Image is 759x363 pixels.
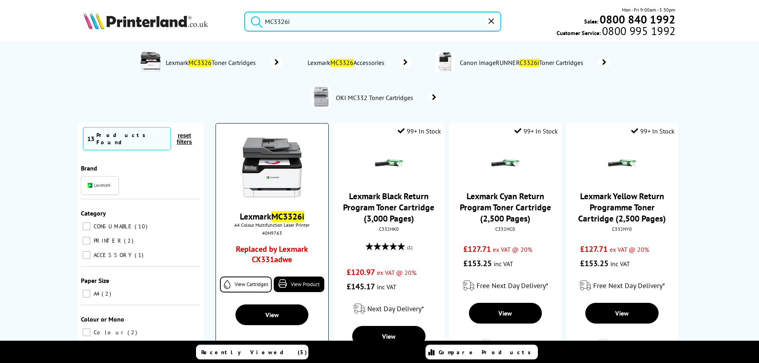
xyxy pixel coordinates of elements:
[631,127,675,135] div: 99+ In Stock
[165,52,282,73] a: LexmarkMC3326Toner Cartridges
[335,94,417,102] span: OKI MC332 Toner Cartridges
[81,164,97,172] span: Brand
[84,12,235,31] a: Printerland Logo
[584,18,598,25] span: Sales:
[600,12,675,27] b: 0800 840 1992
[570,275,675,297] div: modal_delivery
[610,260,630,268] span: inc VAT
[274,277,324,292] a: View Product
[230,244,314,269] a: Replaced by Lexmark CX331adwe
[453,275,558,297] div: modal_delivery
[88,183,112,188] img: Lexmark
[398,127,441,135] div: 99+ In Stock
[493,245,532,253] span: ex VAT @ 20%
[335,87,440,108] a: OKI MC332 Toner Cartridges
[463,244,491,254] span: £127.71
[82,328,90,336] input: Colour 2
[615,309,629,317] span: View
[459,52,610,73] a: Canon imageRUNNERC3326iToner Cartridges
[220,277,272,292] a: View Cartridges
[240,211,304,222] a: LexmarkMC3326i
[439,349,535,356] span: Compare Products
[382,332,396,340] span: View
[135,251,145,259] span: 1
[222,230,322,236] div: 40N9763
[336,298,441,320] div: modal_delivery
[578,190,666,224] a: Lexmark Yellow Return Programme Toner Cartridge (2,500 Pages)
[463,258,492,269] span: £153.25
[127,329,139,336] span: 2
[338,226,439,232] div: C332HK0
[407,240,412,255] span: (1)
[96,131,167,146] div: Products Found
[92,223,134,230] span: CONSUMABLE
[244,12,501,31] input: Search product or
[102,290,113,297] span: 2
[482,339,530,354] label: Add to Compare
[92,237,123,244] span: PRINTER
[82,251,90,259] input: ACCESSORY 1
[598,16,675,23] a: 0800 840 1992
[311,87,331,107] img: OKI-MC332-conspage.jpg
[494,260,513,268] span: inc VAT
[593,281,665,290] span: Free Next Day Delivery*
[426,345,538,359] a: Compare Products
[469,303,542,324] a: View
[201,349,307,356] span: Recently Viewed (5)
[498,309,512,317] span: View
[87,135,94,143] span: 13
[92,290,101,297] span: A4
[81,209,106,217] span: Category
[367,304,424,313] span: Next Day Delivery*
[455,226,556,232] div: C332HC0
[306,59,388,67] span: Lexmark Accessories
[572,226,673,232] div: C332HY0
[610,245,649,253] span: ex VAT @ 20%
[242,137,302,197] img: Lexmark-MC3326adwe-front-small.png
[460,190,551,224] a: Lexmark Cyan Return Program Toner Cartridge (2,500 Pages)
[477,281,548,290] span: Free Next Day Delivery*
[265,311,279,319] span: View
[141,52,161,72] img: LexMC3326-conspage.png
[580,258,608,269] span: £153.25
[585,303,659,324] a: View
[330,59,353,67] mark: MC3326
[171,132,198,145] button: reset filters
[82,290,90,298] input: A4 2
[514,127,558,135] div: 99+ In Stock
[598,339,647,354] label: Add to Compare
[165,59,259,67] span: Lexmark Toner Cartridges
[601,27,675,35] span: 0800 995 1992
[435,52,455,72] img: canon-imagerunner-c3326i-deptimage.jpg
[347,281,375,292] span: £145.17
[343,190,434,224] a: Lexmark Black Return Program Toner Cartridge (3,000 Pages)
[84,12,208,29] img: Printerland Logo
[92,329,127,336] span: Colour
[81,277,109,285] span: Paper Size
[352,326,426,347] a: View
[82,222,90,230] input: CONSUMABLE 10
[459,59,586,67] span: Canon imageRUNNER Toner Cartridges
[81,315,124,323] span: Colour or Mono
[306,57,411,68] a: LexmarkMC3326Accessories
[135,223,149,230] span: 10
[608,149,636,177] img: Lexmark-C332HY0-Small.gif
[491,149,519,177] img: Lexmark-C332HC0-Small.gif
[557,27,675,37] span: Customer Service:
[377,283,396,291] span: inc VAT
[622,6,675,14] span: Mon - Fri 9:00am - 5:30pm
[375,149,403,177] img: C332HK0THUMB.jpg
[82,237,90,245] input: PRINTER 2
[235,304,308,325] a: View
[188,59,212,67] mark: MC3326
[220,222,324,228] span: A4 Colour Multifunction Laser Printer
[347,267,375,277] span: £120.97
[196,345,308,359] a: Recently Viewed (5)
[520,59,539,67] mark: C3326i
[271,211,304,222] mark: MC3326i
[580,244,608,254] span: £127.71
[124,237,135,244] span: 2
[92,251,134,259] span: ACCESSORY
[377,269,416,277] span: ex VAT @ 20%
